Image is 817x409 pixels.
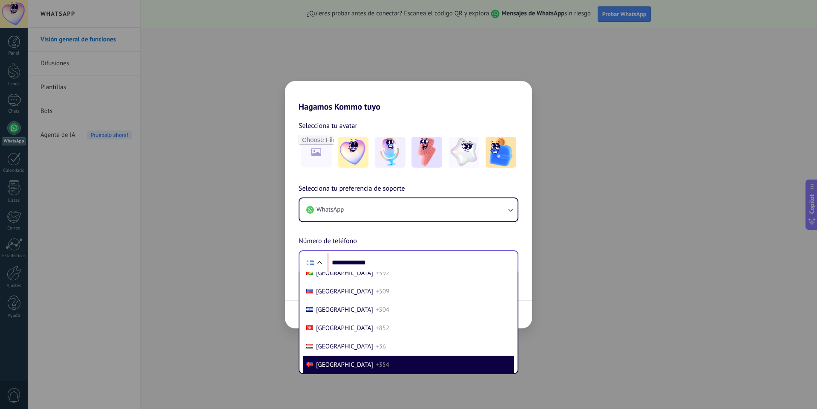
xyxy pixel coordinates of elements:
[338,137,368,168] img: -1.jpeg
[299,236,357,247] span: Número de teléfono
[316,269,373,277] span: [GEOGRAPHIC_DATA]
[299,198,518,221] button: WhatsApp
[299,120,357,131] span: Selecciona tu avatar
[316,306,373,314] span: [GEOGRAPHIC_DATA]
[375,137,406,168] img: -2.jpeg
[449,137,479,168] img: -4.jpeg
[376,324,389,332] span: +852
[376,361,389,369] span: +354
[316,324,373,332] span: [GEOGRAPHIC_DATA]
[376,287,389,296] span: +509
[299,183,405,194] span: Selecciona tu preferencia de soporte
[316,342,373,351] span: [GEOGRAPHIC_DATA]
[376,306,389,314] span: +504
[285,81,532,112] h2: Hagamos Kommo tuyo
[376,342,386,351] span: +36
[302,254,318,272] div: Iceland: + 354
[316,361,373,369] span: [GEOGRAPHIC_DATA]
[486,137,516,168] img: -5.jpeg
[316,287,373,296] span: [GEOGRAPHIC_DATA]
[376,269,389,277] span: +592
[316,206,344,214] span: WhatsApp
[411,137,442,168] img: -3.jpeg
